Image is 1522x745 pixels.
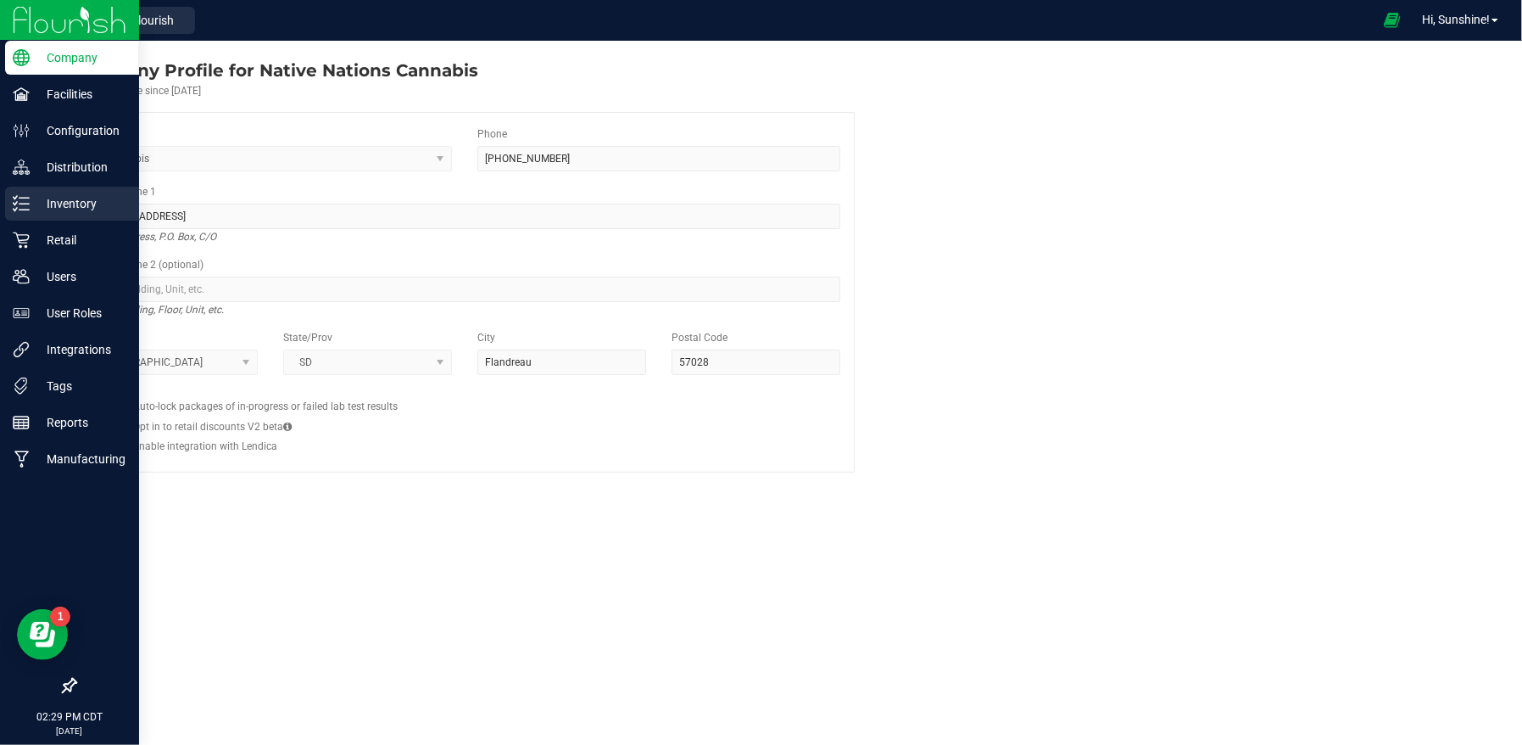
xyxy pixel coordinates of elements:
p: Company [30,48,131,68]
input: (123) 456-7890 [477,146,840,171]
p: Distribution [30,157,131,177]
p: [DATE] [8,725,131,737]
label: Address Line 2 (optional) [89,257,203,272]
label: City [477,330,495,345]
label: Postal Code [672,330,728,345]
span: Open Ecommerce Menu [1373,3,1411,36]
p: User Roles [30,303,131,323]
p: Retail [30,230,131,250]
p: Manufacturing [30,449,131,469]
inline-svg: Users [13,268,30,285]
inline-svg: Tags [13,378,30,395]
inline-svg: Integrations [13,341,30,358]
input: Suite, Building, Unit, etc. [89,277,840,302]
p: Reports [30,412,131,433]
inline-svg: Facilities [13,86,30,103]
label: Auto-lock packages of in-progress or failed lab test results [133,399,398,414]
inline-svg: Distribution [13,159,30,176]
p: Configuration [30,120,131,141]
div: Native Nations Cannabis [75,58,478,83]
i: Street address, P.O. Box, C/O [89,227,216,247]
input: Address [89,204,840,229]
div: Account active since [DATE] [75,83,478,98]
label: Opt in to retail discounts V2 beta [133,419,292,434]
p: Facilities [30,84,131,104]
iframe: Resource center unread badge [50,607,70,627]
input: Postal Code [672,350,840,375]
label: Phone [477,126,507,142]
p: Users [30,266,131,287]
i: Suite, Building, Floor, Unit, etc. [89,300,224,320]
input: City [477,350,646,375]
label: Enable integration with Lendica [133,439,277,454]
inline-svg: Reports [13,414,30,431]
inline-svg: Company [13,49,30,66]
p: Inventory [30,193,131,214]
p: 02:29 PM CDT [8,709,131,725]
inline-svg: Configuration [13,122,30,139]
inline-svg: Retail [13,232,30,249]
p: Tags [30,376,131,396]
span: Hi, Sunshine! [1422,13,1490,26]
inline-svg: Manufacturing [13,451,30,468]
p: Integrations [30,339,131,360]
label: State/Prov [283,330,332,345]
inline-svg: Inventory [13,195,30,212]
inline-svg: User Roles [13,305,30,322]
h2: Configs [89,388,840,399]
iframe: Resource center [17,609,68,660]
